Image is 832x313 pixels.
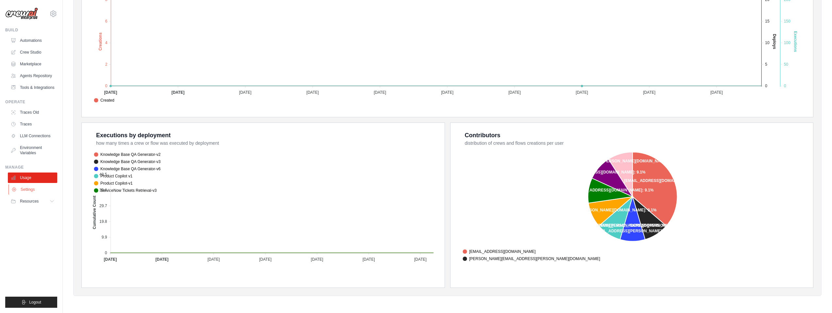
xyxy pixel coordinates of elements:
[465,140,806,146] dt: distribution of crews and flows creations per user
[94,166,161,172] span: Knowledge Base QA Generator-v6
[8,35,57,46] a: Automations
[105,41,108,45] tspan: 4
[156,257,169,262] tspan: [DATE]
[311,257,323,262] tspan: [DATE]
[104,257,117,262] tspan: [DATE]
[414,257,427,262] tspan: [DATE]
[105,19,108,24] tspan: 6
[99,204,107,208] tspan: 29.7
[463,263,600,269] span: [PERSON_NAME][EMAIL_ADDRESS][PERSON_NAME][DOMAIN_NAME]
[765,41,770,45] tspan: 10
[8,71,57,81] a: Agents Repository
[8,131,57,141] a: LLM Connections
[94,152,161,157] span: Knowledge Base QA Generator-v2
[784,41,790,45] tspan: 100
[8,173,57,183] a: Usage
[8,47,57,58] a: Crew Studio
[99,172,107,177] tspan: 49.5
[94,180,133,186] span: Product Copilot-v1
[96,131,171,140] div: Executions by deployment
[374,90,386,95] tspan: [DATE]
[363,257,375,262] tspan: [DATE]
[8,196,57,206] button: Resources
[793,31,798,52] text: Executions
[259,257,272,262] tspan: [DATE]
[463,256,600,262] span: [PERSON_NAME][EMAIL_ADDRESS][PERSON_NAME][DOMAIN_NAME]
[99,188,107,192] tspan: 39.6
[102,235,107,239] tspan: 9.9
[20,199,39,204] span: Resources
[643,90,655,95] tspan: [DATE]
[765,84,767,88] tspan: 0
[94,188,157,193] span: ServiceNow Tickets Retrieval-v3
[94,173,132,179] span: Product Copilot v1
[306,90,319,95] tspan: [DATE]
[104,90,117,95] tspan: [DATE]
[710,90,723,95] tspan: [DATE]
[105,62,108,67] tspan: 2
[8,119,57,129] a: Traces
[171,90,184,95] tspan: [DATE]
[5,297,57,308] button: Logout
[8,59,57,69] a: Marketplace
[208,257,220,262] tspan: [DATE]
[576,90,588,95] tspan: [DATE]
[784,62,789,67] tspan: 50
[8,107,57,118] a: Traces Old
[105,84,108,88] tspan: 0
[508,90,521,95] tspan: [DATE]
[784,19,790,24] tspan: 150
[5,99,57,105] div: Operate
[441,90,453,95] tspan: [DATE]
[99,219,107,224] tspan: 19.8
[772,34,777,49] text: Deploys
[29,300,41,305] span: Logout
[239,90,251,95] tspan: [DATE]
[105,251,107,255] tspan: 0
[784,84,786,88] tspan: 0
[92,196,97,229] text: Cumulative Count
[765,62,767,67] tspan: 5
[94,97,114,103] span: Created
[8,184,58,195] a: Settings
[96,140,437,146] dt: how many times a crew or flow was executed by deployment
[8,82,57,93] a: Tools & Integrations
[5,27,57,33] div: Build
[5,8,38,20] img: Logo
[765,19,770,24] tspan: 15
[98,32,103,51] text: Creations
[94,159,161,165] span: Knowledge Base QA Generator-v3
[465,131,501,140] div: Contributors
[5,165,57,170] div: Manage
[463,249,535,255] span: [EMAIL_ADDRESS][DOMAIN_NAME]
[8,142,57,158] a: Environment Variables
